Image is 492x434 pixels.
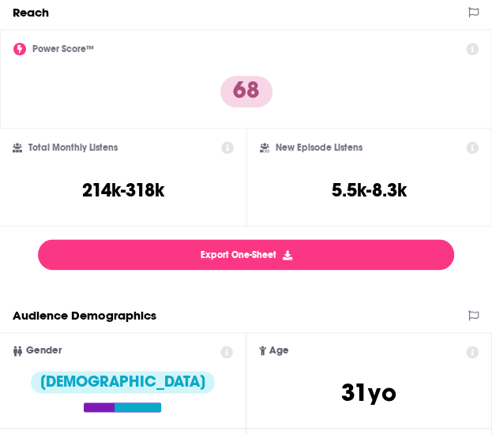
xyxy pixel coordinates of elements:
[269,346,289,356] span: Age
[82,178,164,202] h3: 214k-318k
[38,239,454,270] button: Export One-Sheet
[28,142,118,153] h2: Total Monthly Listens
[31,371,215,393] div: [DEMOGRAPHIC_DATA]
[341,377,396,408] span: 31 yo
[276,142,362,153] h2: New Episode Listens
[220,76,272,107] p: 68
[13,308,156,323] h2: Audience Demographics
[13,5,49,20] h2: Reach
[332,178,406,202] h3: 5.5k-8.3k
[32,43,94,54] h2: Power Score™
[26,346,62,356] span: Gender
